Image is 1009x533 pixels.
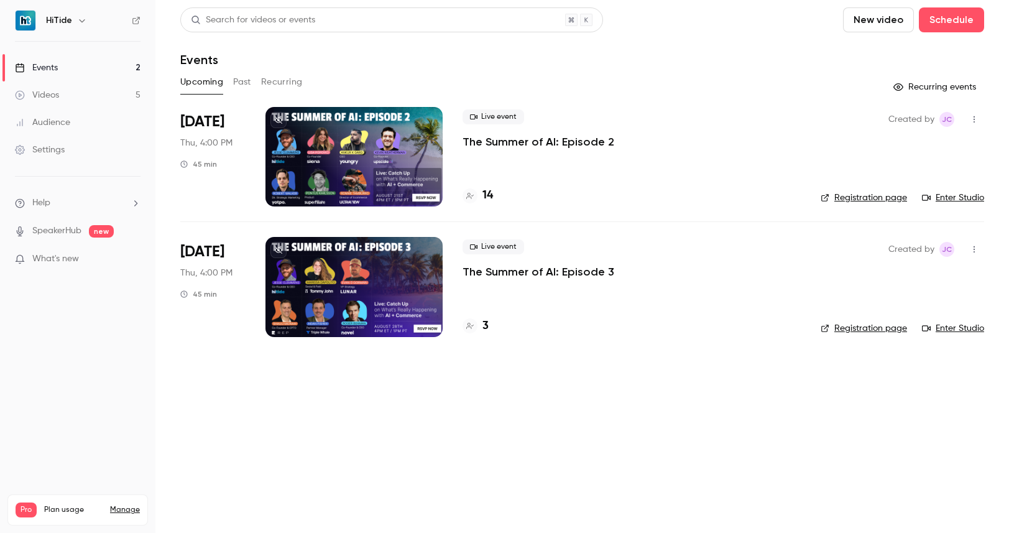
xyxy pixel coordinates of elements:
span: Thu, 4:00 PM [180,267,233,279]
span: Jesse Clemmens [939,242,954,257]
span: JC [942,242,952,257]
span: Thu, 4:00 PM [180,137,233,149]
h6: HiTide [46,14,72,27]
div: 45 min [180,289,217,299]
a: 14 [463,187,493,204]
a: Registration page [821,192,907,204]
span: What's new [32,253,79,266]
div: Events [15,62,58,74]
div: Aug 21 Thu, 4:00 PM (America/New York) [180,107,246,206]
div: Videos [15,89,59,101]
button: Schedule [919,7,984,32]
span: JC [942,112,952,127]
button: New video [843,7,914,32]
a: Registration page [821,322,907,335]
span: Help [32,197,50,210]
span: Created by [888,112,934,127]
button: Upcoming [180,72,223,92]
a: SpeakerHub [32,225,81,238]
span: Plan usage [44,505,103,515]
span: Pro [16,503,37,517]
div: Settings [15,144,65,156]
li: help-dropdown-opener [15,197,141,210]
h4: 14 [482,187,493,204]
a: Enter Studio [922,192,984,204]
h1: Events [180,52,218,67]
span: Live event [463,239,524,254]
a: 3 [463,318,489,335]
span: new [89,225,114,238]
span: Live event [463,109,524,124]
a: The Summer of AI: Episode 2 [463,134,614,149]
button: Recurring [261,72,303,92]
button: Past [233,72,251,92]
a: Manage [110,505,140,515]
span: [DATE] [180,112,224,132]
a: Enter Studio [922,322,984,335]
span: Jesse Clemmens [939,112,954,127]
div: Audience [15,116,70,129]
div: 45 min [180,159,217,169]
h4: 3 [482,318,489,335]
img: HiTide [16,11,35,30]
a: The Summer of AI: Episode 3 [463,264,614,279]
div: Aug 28 Thu, 4:00 PM (America/New York) [180,237,246,336]
span: Created by [888,242,934,257]
div: Search for videos or events [191,14,315,27]
span: [DATE] [180,242,224,262]
button: Recurring events [888,77,984,97]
